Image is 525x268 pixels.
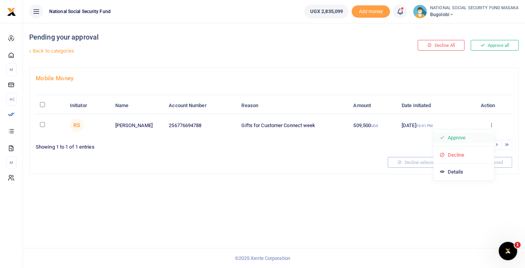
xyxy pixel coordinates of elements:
[304,5,349,18] a: UGX 2,835,099
[413,5,519,18] a: profile-user NATIONAL SOCIAL SECURITY FUND MASAKA Bugolobi
[66,98,111,114] th: Initiator: activate to sort column ascending
[418,40,465,51] button: Decline All
[371,124,378,128] small: UGX
[397,114,471,136] td: [DATE]
[46,8,114,15] span: National Social Security Fund
[471,40,519,51] button: Approve all
[515,242,521,248] span: 1
[430,5,519,12] small: NATIONAL SOCIAL SECURITY FUND MASAKA
[237,114,349,136] td: Gifts for Customer Connect week
[413,5,427,18] img: profile-user
[352,5,390,18] li: Toup your wallet
[237,98,349,114] th: Reason: activate to sort column ascending
[6,63,17,76] li: M
[471,98,512,114] th: Action: activate to sort column ascending
[349,114,398,136] td: 509,500
[349,98,398,114] th: Amount: activate to sort column ascending
[7,8,16,14] a: logo-small logo-large logo-large
[6,156,17,169] li: M
[164,98,237,114] th: Account Number: activate to sort column ascending
[310,8,343,15] span: UGX 2,835,099
[352,5,390,18] span: Add money
[27,45,354,58] a: Back to categories
[434,150,494,160] a: Decline
[6,93,17,106] li: Ac
[499,242,517,260] iframe: Intercom live chat
[36,98,66,114] th: : activate to sort column descending
[430,11,519,18] span: Bugolobi
[36,74,512,83] h4: Mobile Money
[416,124,433,128] small: 03:41 PM
[36,139,271,151] div: Showing 1 to 1 of 1 entries
[111,98,164,114] th: Name: activate to sort column ascending
[352,8,390,14] a: Add money
[70,118,84,132] span: Rita Ssonko
[397,98,471,114] th: Date Initiated: activate to sort column ascending
[7,7,16,17] img: logo-small
[301,5,352,18] li: Wallet ballance
[164,114,237,136] td: 256776694788
[434,167,494,177] a: Details
[29,33,354,41] h4: Pending your approval
[434,132,494,143] a: Approve
[111,114,164,136] td: [PERSON_NAME]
